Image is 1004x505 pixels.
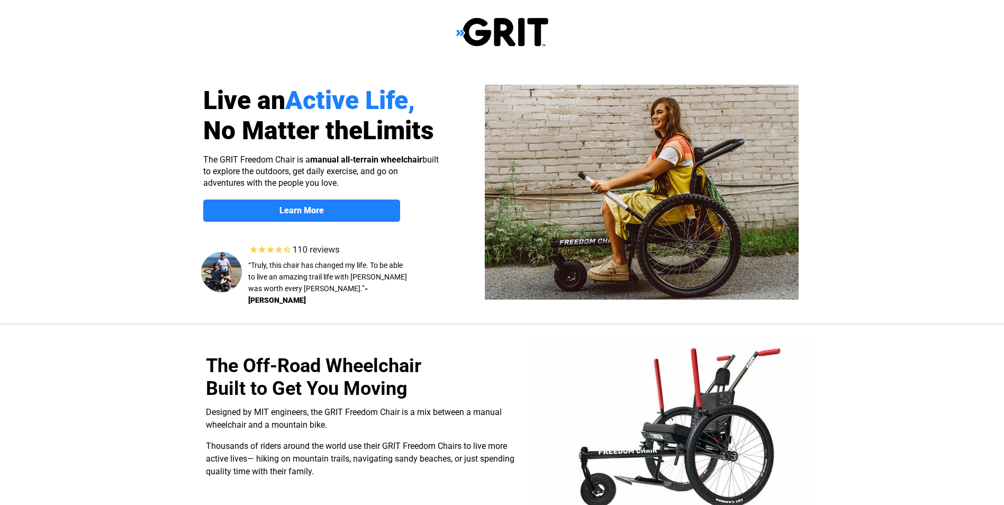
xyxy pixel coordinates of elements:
span: Active Life, [285,85,415,115]
strong: manual all-terrain wheelchair [310,155,422,165]
span: Limits [363,115,434,146]
span: No Matter the [203,115,363,146]
a: Learn More [203,200,400,222]
span: The GRIT Freedom Chair is a built to explore the outdoors, get daily exercise, and go on adventur... [203,155,439,188]
span: Live an [203,85,285,115]
span: Designed by MIT engineers, the GRIT Freedom Chair is a mix between a manual wheelchair and a moun... [206,407,502,430]
span: “Truly, this chair has changed my life. To be able to live an amazing trail life with [PERSON_NAM... [248,261,407,293]
span: Thousands of riders around the world use their GRIT Freedom Chairs to live more active lives— hik... [206,441,514,476]
strong: Learn More [279,205,324,215]
span: The Off-Road Wheelchair Built to Get You Moving [206,355,421,400]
